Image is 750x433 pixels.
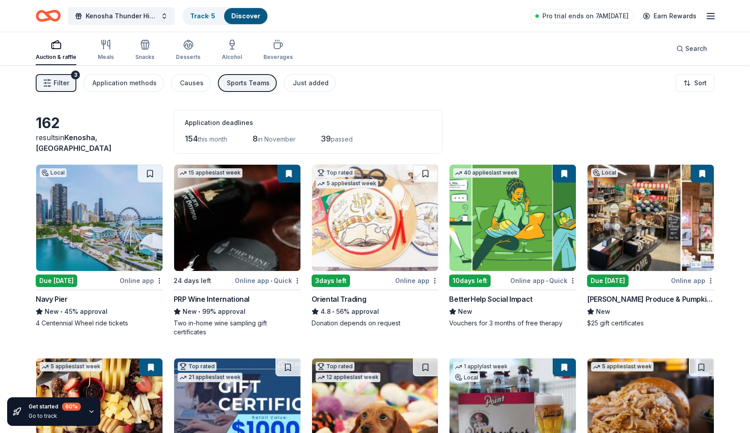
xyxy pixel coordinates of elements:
[450,165,576,271] img: Image for BetterHelp Social Impact
[174,275,211,286] div: 24 days left
[36,74,76,92] button: Filter3
[546,277,548,284] span: •
[180,78,204,88] div: Causes
[316,373,380,382] div: 12 applies last week
[316,362,354,371] div: Top rated
[222,36,242,65] button: Alcohol
[178,362,217,371] div: Top rated
[54,78,69,88] span: Filter
[312,164,439,328] a: Image for Oriental TradingTop rated5 applieslast week3days leftOnline appOriental Trading4.8•56% ...
[316,179,378,188] div: 5 applies last week
[587,294,714,304] div: [PERSON_NAME] Produce & Pumpkin Farm
[510,275,576,286] div: Online app Quick
[449,164,576,328] a: Image for BetterHelp Social Impact40 applieslast week10days leftOnline app•QuickBetterHelp Social...
[331,135,353,143] span: passed
[312,165,438,271] img: Image for Oriental Trading
[36,319,163,328] div: 4 Centennial Wheel ride tickets
[185,134,198,143] span: 154
[669,40,714,58] button: Search
[40,362,102,371] div: 5 applies last week
[36,133,112,153] span: in
[453,362,509,371] div: 1 apply last week
[29,412,81,420] div: Go to track
[83,74,164,92] button: Application methods
[198,308,200,315] span: •
[587,164,714,328] a: Image for Jerry Smith Produce & Pumpkin FarmLocalDue [DATE]Online app[PERSON_NAME] Produce & Pump...
[312,275,350,287] div: 3 days left
[321,134,331,143] span: 39
[174,294,250,304] div: PRP Wine International
[36,165,162,271] img: Image for Navy Pier
[235,275,301,286] div: Online app Quick
[637,8,702,24] a: Earn Rewards
[263,36,293,65] button: Beverages
[60,308,62,315] span: •
[453,168,519,178] div: 40 applies last week
[174,306,301,317] div: 99% approval
[135,54,154,61] div: Snacks
[36,306,163,317] div: 45% approval
[453,373,480,382] div: Local
[253,134,258,143] span: 8
[36,133,112,153] span: Kenosha, [GEOGRAPHIC_DATA]
[676,74,714,92] button: Sort
[174,319,301,337] div: Two in-home wine sampling gift certificates
[671,275,714,286] div: Online app
[36,54,76,61] div: Auction & raffle
[71,71,80,79] div: 3
[36,5,61,26] a: Home
[449,294,532,304] div: BetterHelp Social Impact
[596,306,610,317] span: New
[98,54,114,61] div: Meals
[40,168,67,177] div: Local
[135,36,154,65] button: Snacks
[98,36,114,65] button: Meals
[222,54,242,61] div: Alcohol
[178,168,242,178] div: 15 applies last week
[178,373,242,382] div: 21 applies last week
[284,74,336,92] button: Just added
[231,12,260,20] a: Discover
[312,319,439,328] div: Donation depends on request
[62,403,81,411] div: 60 %
[227,78,270,88] div: Sports Teams
[36,132,163,154] div: results
[694,78,707,88] span: Sort
[92,78,157,88] div: Application methods
[36,275,77,287] div: Due [DATE]
[182,7,268,25] button: Track· 5Discover
[45,306,59,317] span: New
[685,43,707,54] span: Search
[174,165,300,271] img: Image for PRP Wine International
[174,164,301,337] a: Image for PRP Wine International15 applieslast week24 days leftOnline app•QuickPRP Wine Internati...
[312,294,367,304] div: Oriental Trading
[587,319,714,328] div: $25 gift certificates
[587,275,629,287] div: Due [DATE]
[68,7,175,25] button: Kenosha Thunder High School Hockey Team Fundraiser
[542,11,629,21] span: Pro trial ends on 7AM[DATE]
[86,11,157,21] span: Kenosha Thunder High School Hockey Team Fundraiser
[36,294,67,304] div: Navy Pier
[449,275,491,287] div: 10 days left
[395,275,438,286] div: Online app
[36,164,163,328] a: Image for Navy PierLocalDue [DATE]Online appNavy PierNew•45% approval4 Centennial Wheel ride tickets
[449,319,576,328] div: Vouchers for 3 months of free therapy
[36,36,76,65] button: Auction & raffle
[185,117,431,128] div: Application deadlines
[183,306,197,317] span: New
[171,74,211,92] button: Causes
[176,54,200,61] div: Desserts
[458,306,472,317] span: New
[316,168,354,177] div: Top rated
[591,168,618,177] div: Local
[218,74,277,92] button: Sports Teams
[190,12,215,20] a: Track· 5
[591,362,654,371] div: 5 applies last week
[271,277,272,284] span: •
[530,9,634,23] a: Pro trial ends on 7AM[DATE]
[198,135,227,143] span: this month
[293,78,329,88] div: Just added
[29,403,81,411] div: Get started
[176,36,200,65] button: Desserts
[36,114,163,132] div: 162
